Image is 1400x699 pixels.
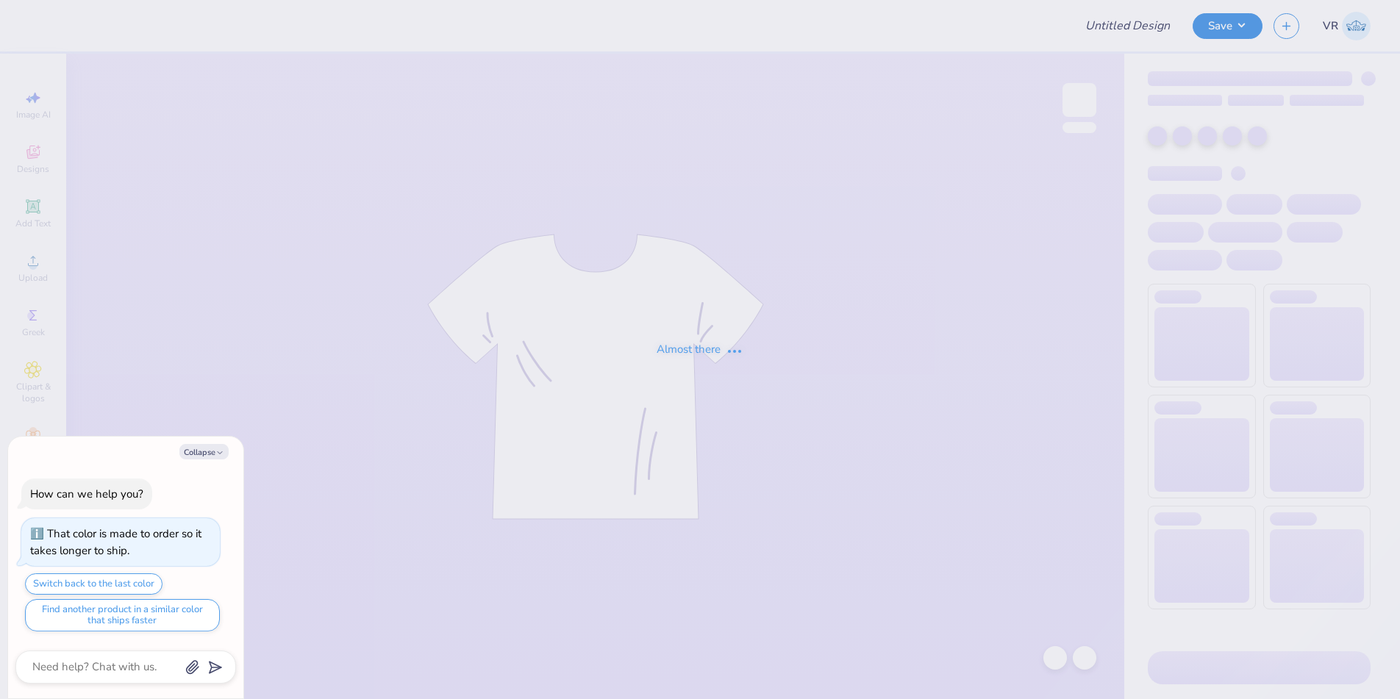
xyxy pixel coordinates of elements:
button: Find another product in a similar color that ships faster [25,599,220,631]
button: Switch back to the last color [25,573,162,595]
div: Almost there [657,341,743,358]
button: Collapse [179,444,229,459]
div: That color is made to order so it takes longer to ship. [30,526,201,558]
div: How can we help you? [30,487,143,501]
